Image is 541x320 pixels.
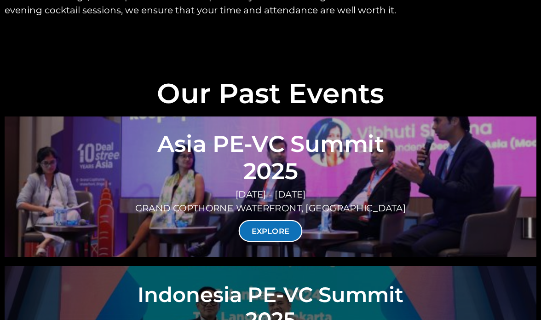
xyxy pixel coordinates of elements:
a: EXPLORE [239,220,303,242]
h2: Our Past Events [5,80,536,107]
